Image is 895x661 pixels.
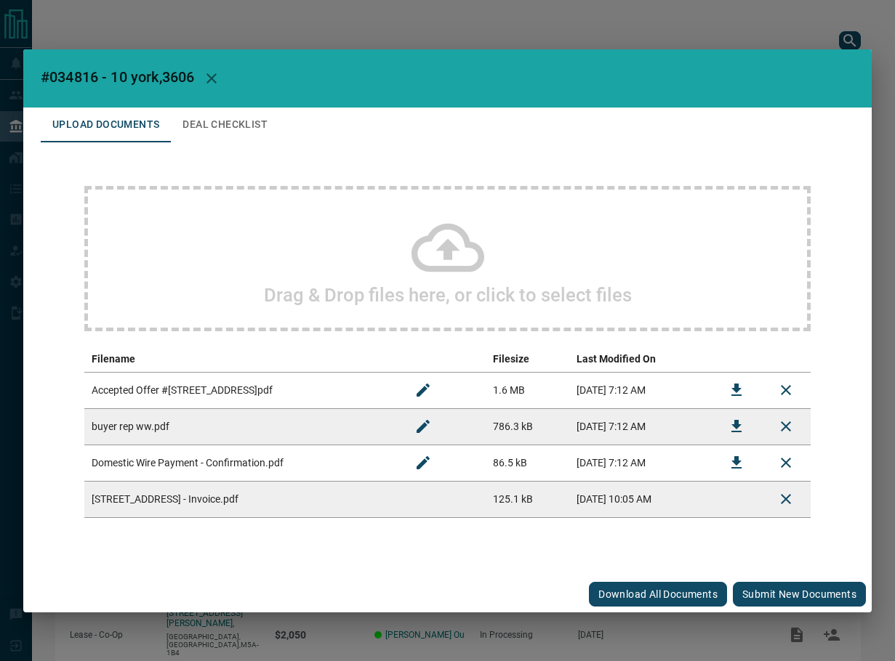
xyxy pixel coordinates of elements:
[768,373,803,407] button: Remove File
[712,346,761,373] th: download action column
[486,445,569,481] td: 86.5 kB
[569,372,712,408] td: [DATE] 7:12 AM
[84,186,811,331] div: Drag & Drop files here, or click to select files
[486,372,569,408] td: 1.6 MB
[398,346,486,373] th: edit column
[171,108,279,142] button: Deal Checklist
[406,373,441,407] button: Rename
[569,346,712,373] th: Last Modified On
[84,372,398,408] td: Accepted Offer #[STREET_ADDRESS]pdf
[768,409,803,444] button: Remove File
[406,445,441,480] button: Rename
[569,408,712,445] td: [DATE] 7:12 AM
[41,108,171,142] button: Upload Documents
[768,445,803,480] button: Remove File
[486,346,569,373] th: Filesize
[41,68,194,86] span: #034816 - 10 york,3606
[84,346,398,373] th: Filename
[486,481,569,517] td: 125.1 kB
[569,481,712,517] td: [DATE] 10:05 AM
[84,445,398,481] td: Domestic Wire Payment - Confirmation.pdf
[589,582,727,607] button: Download All Documents
[84,408,398,445] td: buyer rep ww.pdf
[719,373,754,407] button: Download
[719,409,754,444] button: Download
[84,481,398,517] td: [STREET_ADDRESS] - Invoice.pdf
[768,482,803,516] button: Delete
[264,284,632,306] h2: Drag & Drop files here, or click to select files
[569,445,712,481] td: [DATE] 7:12 AM
[733,582,866,607] button: Submit new documents
[486,408,569,445] td: 786.3 kB
[719,445,754,480] button: Download
[406,409,441,444] button: Rename
[761,346,811,373] th: delete file action column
